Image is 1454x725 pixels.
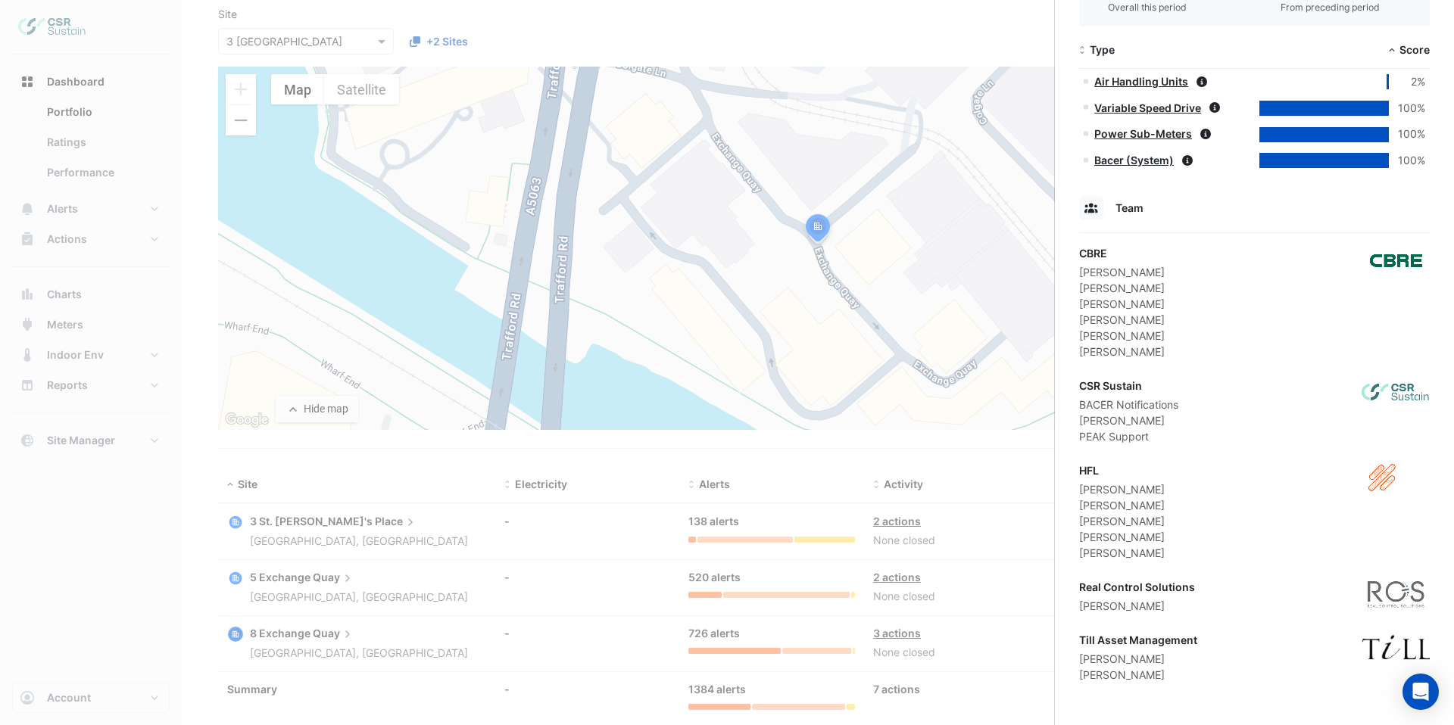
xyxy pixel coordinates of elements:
[1079,667,1197,683] div: [PERSON_NAME]
[1399,43,1430,56] span: Score
[1079,264,1165,280] div: [PERSON_NAME]
[1079,513,1165,529] div: [PERSON_NAME]
[1079,428,1178,444] div: PEAK Support
[1079,497,1165,513] div: [PERSON_NAME]
[1079,397,1178,412] div: BACER Notifications
[1362,632,1430,662] img: Till Asset Management
[1079,378,1178,394] div: CSR Sustain
[1362,378,1430,408] img: CSR Sustain
[1079,280,1165,296] div: [PERSON_NAME]
[1115,201,1144,214] span: Team
[1362,462,1430,493] img: HFL
[1079,344,1165,359] div: [PERSON_NAME]
[1389,126,1425,143] div: 100%
[1389,100,1425,117] div: 100%
[1079,651,1197,667] div: [PERSON_NAME]
[1090,43,1115,56] span: Type
[1094,127,1192,140] a: Power Sub-Meters
[1362,579,1430,609] img: Real Control Solutions
[1281,1,1380,14] div: From preceding period
[1079,545,1165,561] div: [PERSON_NAME]
[1389,73,1425,91] div: 2%
[1389,152,1425,170] div: 100%
[1079,529,1165,545] div: [PERSON_NAME]
[1079,328,1165,344] div: [PERSON_NAME]
[1079,632,1197,648] div: Till Asset Management
[1079,462,1165,478] div: HFL
[1079,412,1178,428] div: [PERSON_NAME]
[1094,154,1174,166] a: Bacer (System)
[1079,312,1165,328] div: [PERSON_NAME]
[1079,598,1195,614] div: [PERSON_NAME]
[1079,481,1165,497] div: [PERSON_NAME]
[1108,1,1187,14] div: Overall this period
[1079,579,1195,595] div: Real Control Solutions
[1079,296,1165,312] div: [PERSON_NAME]
[1079,245,1165,261] div: CBRE
[1094,101,1201,114] a: Variable Speed Drive
[1403,674,1439,710] div: Open Intercom Messenger
[1094,75,1188,88] a: Air Handling Units
[1362,245,1430,275] img: CBRE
